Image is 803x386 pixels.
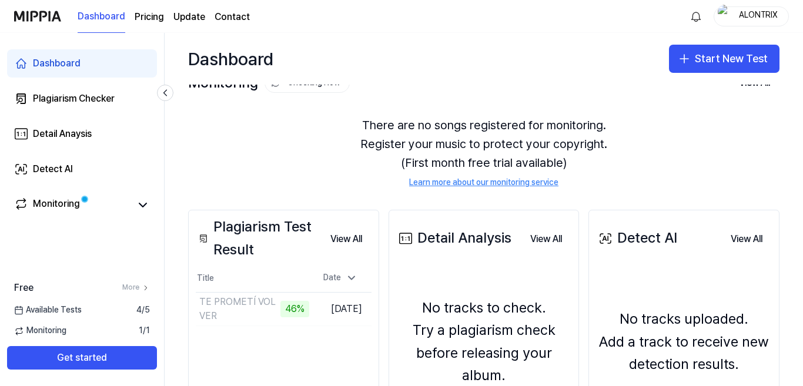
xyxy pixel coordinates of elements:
[319,268,362,287] div: Date
[199,295,277,323] div: TE PROMETÍ VOLVER
[7,120,157,148] a: Detail Anaysis
[521,227,571,251] button: View All
[721,227,772,251] button: View All
[309,293,372,326] td: [DATE]
[321,227,372,251] button: View All
[669,45,779,73] button: Start New Test
[721,226,772,251] a: View All
[596,308,772,375] div: No tracks uploaded. Add a track to receive new detection results.
[280,301,309,317] div: 46%
[196,216,321,261] div: Plagiarism Test Result
[321,226,372,251] a: View All
[14,281,34,295] span: Free
[136,304,150,316] span: 4 / 5
[521,226,571,251] a: View All
[714,6,789,26] button: profileALONTRIX
[135,10,164,24] a: Pricing
[188,45,273,73] div: Dashboard
[122,283,150,293] a: More
[735,9,781,22] div: ALONTRIX
[33,56,81,71] div: Dashboard
[689,9,703,24] img: 알림
[78,1,125,33] a: Dashboard
[14,325,66,337] span: Monitoring
[396,227,511,249] div: Detail Analysis
[7,49,157,78] a: Dashboard
[196,264,309,293] th: Title
[7,85,157,113] a: Plagiarism Checker
[33,92,115,106] div: Plagiarism Checker
[14,197,131,213] a: Monitoring
[409,177,558,189] a: Learn more about our monitoring service
[596,227,677,249] div: Detect AI
[7,155,157,183] a: Detect AI
[33,127,92,141] div: Detail Anaysis
[33,162,73,176] div: Detect AI
[718,5,732,28] img: profile
[173,10,205,24] a: Update
[33,197,80,213] div: Monitoring
[14,304,82,316] span: Available Tests
[139,325,150,337] span: 1 / 1
[7,346,157,370] button: Get started
[188,102,779,203] div: There are no songs registered for monitoring. Register your music to protect your copyright. (Fir...
[215,10,250,24] a: Contact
